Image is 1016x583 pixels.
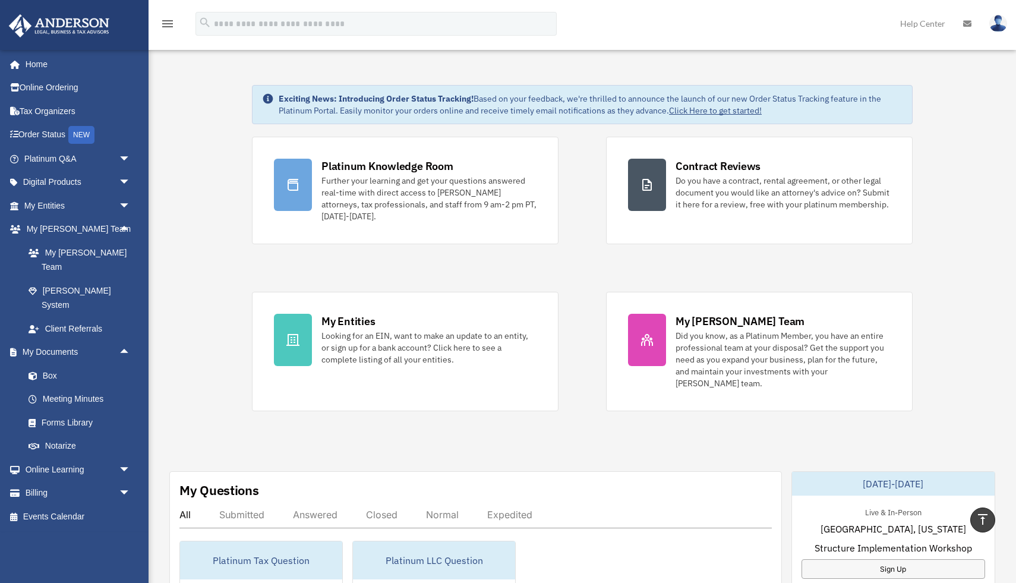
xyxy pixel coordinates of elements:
a: Sign Up [802,559,986,579]
a: My [PERSON_NAME] Team [17,241,149,279]
a: Digital Productsarrow_drop_down [8,171,149,194]
a: Home [8,52,143,76]
a: Online Learningarrow_drop_down [8,458,149,481]
div: Platinum Tax Question [180,541,342,579]
span: [GEOGRAPHIC_DATA], [US_STATE] [821,522,966,536]
div: Based on your feedback, we're thrilled to announce the launch of our new Order Status Tracking fe... [279,93,903,116]
div: Normal [426,509,459,521]
div: Further your learning and get your questions answered real-time with direct access to [PERSON_NAM... [321,175,537,222]
a: My Entitiesarrow_drop_down [8,194,149,218]
div: Looking for an EIN, want to make an update to an entity, or sign up for a bank account? Click her... [321,330,537,365]
div: Answered [293,509,337,521]
div: Contract Reviews [676,159,761,174]
a: Meeting Minutes [17,387,149,411]
div: Platinum Knowledge Room [321,159,453,174]
div: My [PERSON_NAME] Team [676,314,804,329]
div: My Entities [321,314,375,329]
a: Notarize [17,434,149,458]
div: Live & In-Person [856,505,931,518]
a: Online Ordering [8,76,149,100]
div: Did you know, as a Platinum Member, you have an entire professional team at your disposal? Get th... [676,330,891,389]
img: Anderson Advisors Platinum Portal [5,14,113,37]
a: My [PERSON_NAME] Team Did you know, as a Platinum Member, you have an entire professional team at... [606,292,913,411]
span: arrow_drop_up [119,218,143,242]
div: Submitted [219,509,264,521]
a: vertical_align_top [970,508,995,532]
div: Do you have a contract, rental agreement, or other legal document you would like an attorney's ad... [676,175,891,210]
span: Structure Implementation Workshop [815,541,972,555]
span: arrow_drop_down [119,458,143,482]
div: All [179,509,191,521]
i: search [198,16,212,29]
span: arrow_drop_up [119,341,143,365]
a: menu [160,21,175,31]
div: Expedited [487,509,532,521]
a: Order StatusNEW [8,123,149,147]
i: vertical_align_top [976,512,990,527]
span: arrow_drop_down [119,194,143,218]
div: Platinum LLC Question [353,541,515,579]
span: arrow_drop_down [119,147,143,171]
a: Events Calendar [8,505,149,528]
a: Click Here to get started! [669,105,762,116]
a: Box [17,364,149,387]
img: User Pic [989,15,1007,32]
div: My Questions [179,481,259,499]
div: [DATE]-[DATE] [792,472,995,496]
span: arrow_drop_down [119,171,143,195]
a: [PERSON_NAME] System [17,279,149,317]
div: NEW [68,126,94,144]
i: menu [160,17,175,31]
a: Tax Organizers [8,99,149,123]
a: Client Referrals [17,317,149,341]
div: Closed [366,509,397,521]
a: My Documentsarrow_drop_up [8,341,149,364]
a: Contract Reviews Do you have a contract, rental agreement, or other legal document you would like... [606,137,913,244]
a: Platinum Q&Aarrow_drop_down [8,147,149,171]
a: Billingarrow_drop_down [8,481,149,505]
a: Forms Library [17,411,149,434]
span: arrow_drop_down [119,481,143,506]
a: My Entities Looking for an EIN, want to make an update to an entity, or sign up for a bank accoun... [252,292,559,411]
a: Platinum Knowledge Room Further your learning and get your questions answered real-time with dire... [252,137,559,244]
strong: Exciting News: Introducing Order Status Tracking! [279,93,474,104]
a: My [PERSON_NAME] Teamarrow_drop_up [8,218,149,241]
